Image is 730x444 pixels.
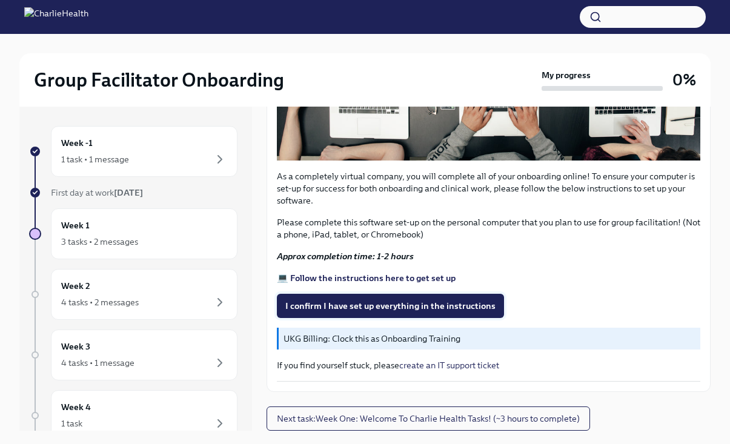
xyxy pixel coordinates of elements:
[61,136,93,150] h6: Week -1
[277,294,504,318] button: I confirm I have set up everything in the instructions
[29,269,237,320] a: Week 24 tasks • 2 messages
[29,208,237,259] a: Week 13 tasks • 2 messages
[672,69,696,91] h3: 0%
[277,251,414,262] strong: Approx completion time: 1-2 hours
[542,69,591,81] strong: My progress
[399,360,499,371] a: create an IT support ticket
[29,187,237,199] a: First day at work[DATE]
[51,187,143,198] span: First day at work
[24,7,88,27] img: CharlieHealth
[61,219,90,232] h6: Week 1
[61,417,82,429] div: 1 task
[61,296,139,308] div: 4 tasks • 2 messages
[29,330,237,380] a: Week 34 tasks • 1 message
[61,279,90,293] h6: Week 2
[61,236,138,248] div: 3 tasks • 2 messages
[277,273,456,283] a: 💻 Follow the instructions here to get set up
[277,359,700,371] p: If you find yourself stuck, please
[61,357,134,369] div: 4 tasks • 1 message
[61,153,129,165] div: 1 task • 1 message
[277,216,700,240] p: Please complete this software set-up on the personal computer that you plan to use for group faci...
[34,68,284,92] h2: Group Facilitator Onboarding
[29,390,237,441] a: Week 41 task
[61,400,91,414] h6: Week 4
[267,406,590,431] button: Next task:Week One: Welcome To Charlie Health Tasks! (~3 hours to complete)
[277,170,700,207] p: As a completely virtual company, you will complete all of your onboarding online! To ensure your ...
[114,187,143,198] strong: [DATE]
[277,413,580,425] span: Next task : Week One: Welcome To Charlie Health Tasks! (~3 hours to complete)
[61,340,90,353] h6: Week 3
[284,333,695,345] p: UKG Billing: Clock this as Onboarding Training
[285,300,496,312] span: I confirm I have set up everything in the instructions
[29,126,237,177] a: Week -11 task • 1 message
